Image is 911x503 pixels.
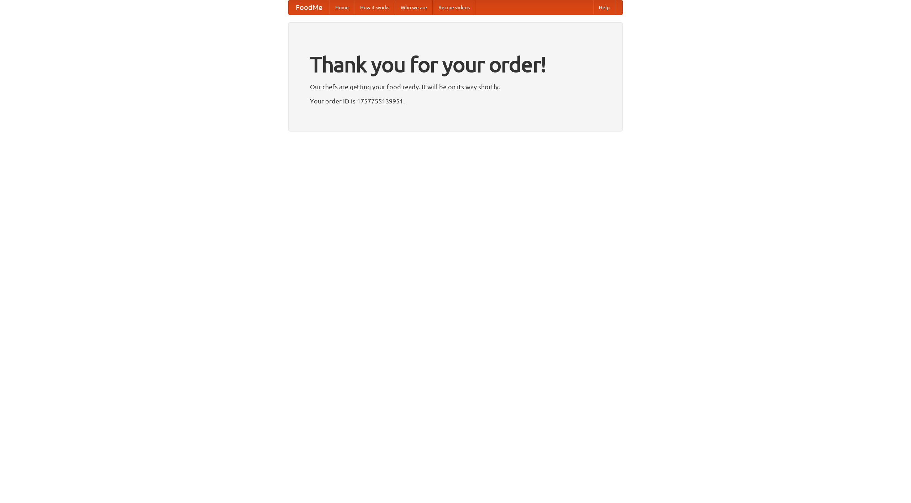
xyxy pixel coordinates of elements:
h1: Thank you for your order! [310,47,601,81]
a: Help [593,0,615,15]
p: Your order ID is 1757755139951. [310,96,601,106]
a: Recipe videos [433,0,475,15]
a: Home [330,0,354,15]
a: FoodMe [289,0,330,15]
a: How it works [354,0,395,15]
a: Who we are [395,0,433,15]
p: Our chefs are getting your food ready. It will be on its way shortly. [310,81,601,92]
